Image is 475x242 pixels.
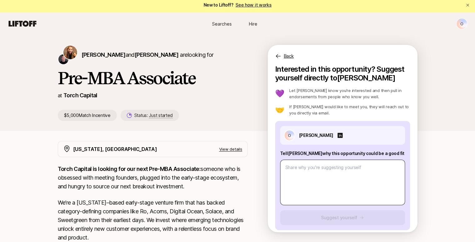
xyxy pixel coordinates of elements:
p: [US_STATE], [GEOGRAPHIC_DATA] [73,145,157,153]
p: View details [219,146,242,152]
img: Katie Reiner [63,46,77,59]
p: [PERSON_NAME] [299,132,333,139]
span: [PERSON_NAME] [135,51,179,58]
a: Hire [238,18,269,30]
button: O [456,18,468,29]
p: We’re a [US_STATE]–based early-stage venture firm that has backed category-defining companies lik... [58,198,248,242]
span: Searches [212,21,232,27]
p: 💜 [275,90,285,97]
strong: Torch Capital is looking for our next Pre-MBA Associate: [58,166,201,172]
span: Hire [249,21,257,27]
a: Searches [206,18,238,30]
span: and [125,51,178,58]
span: [PERSON_NAME] [82,51,126,58]
h1: Pre-MBA Associate [58,69,248,87]
p: Let [PERSON_NAME] know you’re interested and then pull in endorsements from people who know you w... [289,87,410,100]
p: are looking for [82,51,214,59]
img: Christopher Harper [58,54,68,64]
span: Just started [149,113,173,118]
p: If [PERSON_NAME] would like to meet you, they will reach out to you directly via email. [289,104,410,116]
a: Torch Capital [63,92,97,99]
p: Back [284,52,294,60]
p: Interested in this opportunity? Suggest yourself directly to [PERSON_NAME] [275,65,410,82]
p: Tell [PERSON_NAME] why this opportunity could be a good fit [280,150,405,157]
p: O [460,20,463,27]
p: 🤝 [275,106,285,114]
p: at [58,91,62,99]
p: $5,000 Match Incentive [58,110,117,121]
a: See how it works [235,2,272,7]
p: Status: [134,112,173,119]
span: New to Liftoff? [203,1,271,9]
p: O [288,132,291,139]
p: someone who is obsessed with meeting founders, plugged into the early-stage ecosystem, and hungry... [58,165,248,191]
